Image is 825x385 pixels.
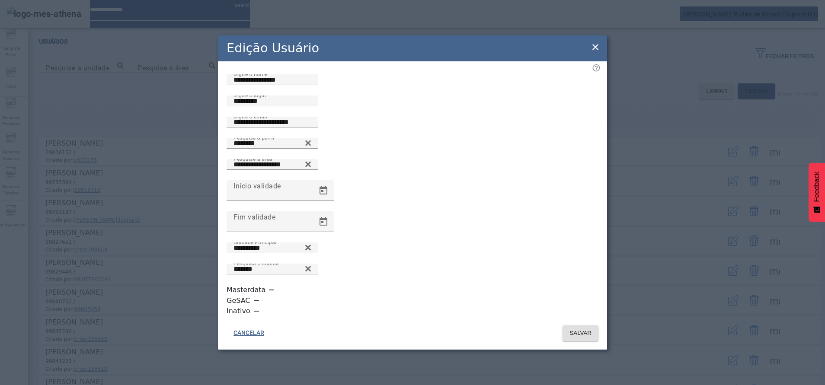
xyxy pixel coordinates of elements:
label: Inativo [227,306,252,316]
input: Number [233,159,311,170]
span: CANCELAR [233,329,264,337]
label: Masterdata [227,285,267,295]
mat-label: Unidade Principal [233,239,276,245]
h2: Edição Usuário [227,39,319,57]
button: CANCELAR [227,325,271,341]
mat-label: Pesquisa o idioma [233,260,279,266]
button: Open calendar [313,211,334,232]
mat-label: Início validade [233,181,281,190]
button: Feedback - Mostrar pesquisa [809,163,825,222]
button: SALVAR [563,325,598,341]
mat-label: Digite o login [233,92,266,98]
mat-label: Pesquise o perfil [233,134,274,140]
mat-label: Digite o email [233,113,267,119]
span: SALVAR [569,329,592,337]
mat-label: Digite o nome [233,71,267,77]
input: Number [233,243,311,253]
span: Feedback [813,172,821,202]
input: Number [233,138,311,149]
mat-label: Fim validade [233,213,275,221]
label: GeSAC [227,296,252,306]
button: Open calendar [313,180,334,201]
mat-label: Pesquise a área [233,156,272,162]
input: Number [233,264,311,274]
